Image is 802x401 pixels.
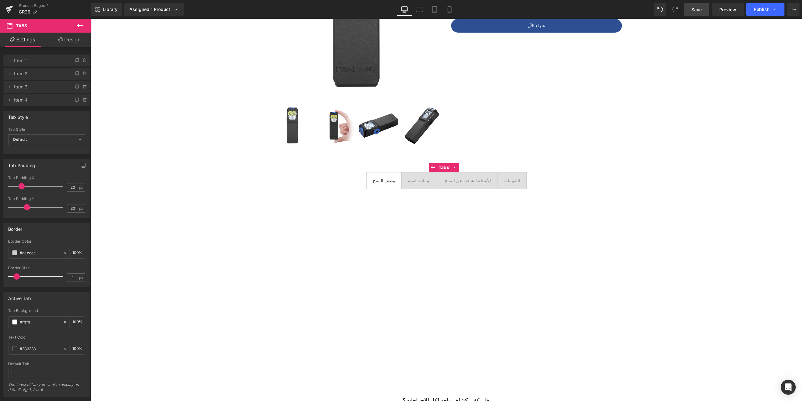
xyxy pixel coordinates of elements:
img: مصباح يدوي IMALENT GR36 جديد بمشبك، عتاد EDC [181,86,223,128]
div: Text Color [8,335,85,340]
a: Laptop [412,3,427,16]
img: مصباح يدوي IMALENT GR36 جديد بمشبك، عتاد EDC [310,86,352,128]
div: % [70,317,85,328]
span: Save [691,6,702,13]
input: Color [20,249,60,256]
span: Preview [719,6,736,13]
a: Mobile [442,3,457,16]
img: مصباح يدوي IMALENT GR36 جديد بمشبك، عتاد EDC [267,86,309,128]
div: البيانات الفنية [317,158,341,166]
img: مصباح يدوي IMALENT GR36 جديد بمشبك، عتاد EDC [224,86,266,128]
input: Color [20,345,60,352]
button: Publish [746,3,784,16]
span: px [79,185,84,189]
button: More [787,3,799,16]
span: px [79,276,84,280]
a: Product Pages [19,3,91,8]
div: الأسئلة الشائعة عن المنتج [354,158,400,166]
a: Design [47,33,92,47]
a: Tablet [427,3,442,16]
span: GR36 [19,9,30,14]
span: Publish [754,7,769,12]
h3: هل يكفي كشاف واحد لكل الاحتياجات؟ [177,378,534,386]
div: % [70,343,85,354]
div: Default Tab [8,362,85,366]
div: Open Intercom Messenger [781,380,796,395]
div: التقييمات [413,158,430,166]
div: Tab Style [8,111,28,120]
span: Item 1 [14,55,67,66]
span: Item 3 [14,81,67,93]
div: % [70,247,85,258]
a: Preview [712,3,744,16]
div: The index of tab you want to display as default. Eg: 1, 2 or 6 [8,382,85,396]
div: Tab Padding [8,159,35,168]
span: Tabs [16,23,27,28]
span: Tabs [346,144,360,153]
input: Color [20,319,60,325]
a: Desktop [397,3,412,16]
div: Tab Padding X [8,176,85,180]
span: Item 4 [14,94,67,106]
div: Assigned 1 Product [129,6,179,13]
span: px [79,206,84,210]
div: وصف المنتج [282,158,305,166]
div: Tab Padding Y [8,197,85,201]
span: Item 2 [14,68,67,80]
div: Tab Background [8,309,85,313]
button: Undo [654,3,666,16]
span: Library [103,7,117,12]
div: Active Tab [8,292,31,301]
div: Border Size [8,266,85,270]
a: Expand / Collapse [360,144,368,153]
b: Default [13,137,27,142]
div: Border [8,223,22,232]
div: Tab Style [8,127,85,132]
div: Border Color [8,239,85,244]
a: New Library [91,3,122,16]
button: Redo [669,3,681,16]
